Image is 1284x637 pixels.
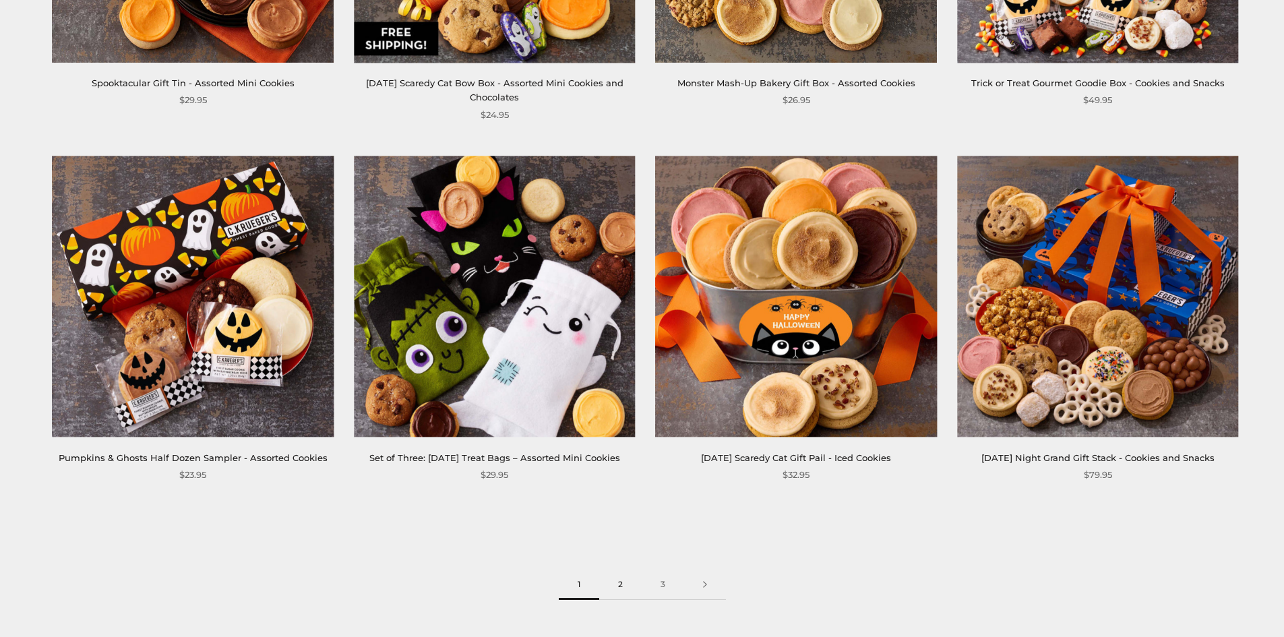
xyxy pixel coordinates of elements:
[957,156,1238,437] img: Halloween Night Grand Gift Stack - Cookies and Snacks
[92,78,295,88] a: Spooktacular Gift Tin - Assorted Mini Cookies
[1083,93,1112,107] span: $49.95
[701,452,891,463] a: [DATE] Scaredy Cat Gift Pail - Iced Cookies
[1084,468,1112,482] span: $79.95
[11,586,140,626] iframe: Sign Up via Text for Offers
[981,452,1215,463] a: [DATE] Night Grand Gift Stack - Cookies and Snacks
[677,78,915,88] a: Monster Mash-Up Bakery Gift Box - Assorted Cookies
[783,468,809,482] span: $32.95
[369,452,620,463] a: Set of Three: [DATE] Treat Bags – Assorted Mini Cookies
[179,93,207,107] span: $29.95
[656,156,937,437] img: Halloween Scaredy Cat Gift Pail - Iced Cookies
[481,108,509,122] span: $24.95
[684,570,726,600] a: Next page
[53,156,334,437] img: Pumpkins & Ghosts Half Dozen Sampler - Assorted Cookies
[179,468,206,482] span: $23.95
[599,570,642,600] a: 2
[59,452,328,463] a: Pumpkins & Ghosts Half Dozen Sampler - Assorted Cookies
[971,78,1225,88] a: Trick or Treat Gourmet Goodie Box - Cookies and Snacks
[481,468,508,482] span: $29.95
[783,93,810,107] span: $26.95
[354,156,635,437] img: Set of Three: Halloween Treat Bags – Assorted Mini Cookies
[559,570,599,600] span: 1
[366,78,623,102] a: [DATE] Scaredy Cat Bow Box - Assorted Mini Cookies and Chocolates
[642,570,684,600] a: 3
